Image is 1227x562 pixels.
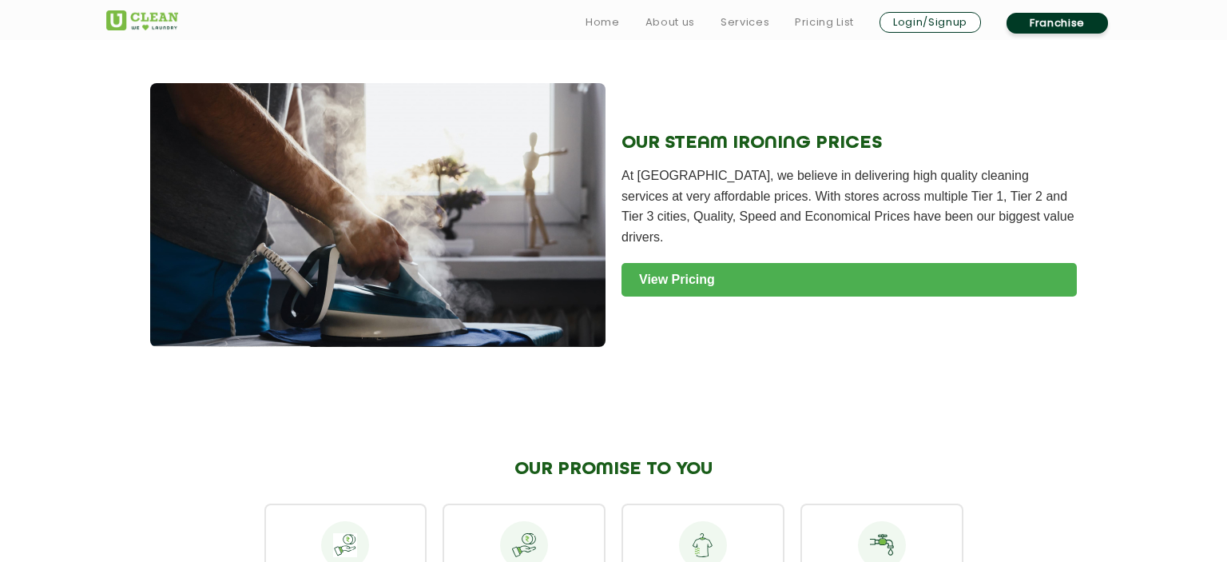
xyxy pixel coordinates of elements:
[106,10,178,30] img: UClean Laundry and Dry Cleaning
[795,13,854,32] a: Pricing List
[721,13,769,32] a: Services
[150,83,606,347] img: Steam Press Service
[880,12,981,33] a: Login/Signup
[621,263,1077,297] a: View Pricing
[645,13,695,32] a: About us
[621,133,1077,153] h2: OUR STEAM IRONING PRICES
[264,459,963,480] h2: OUR PROMISE TO YOU
[621,165,1077,247] p: At [GEOGRAPHIC_DATA], we believe in delivering high quality cleaning services at very affordable ...
[586,13,620,32] a: Home
[1007,13,1108,34] a: Franchise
